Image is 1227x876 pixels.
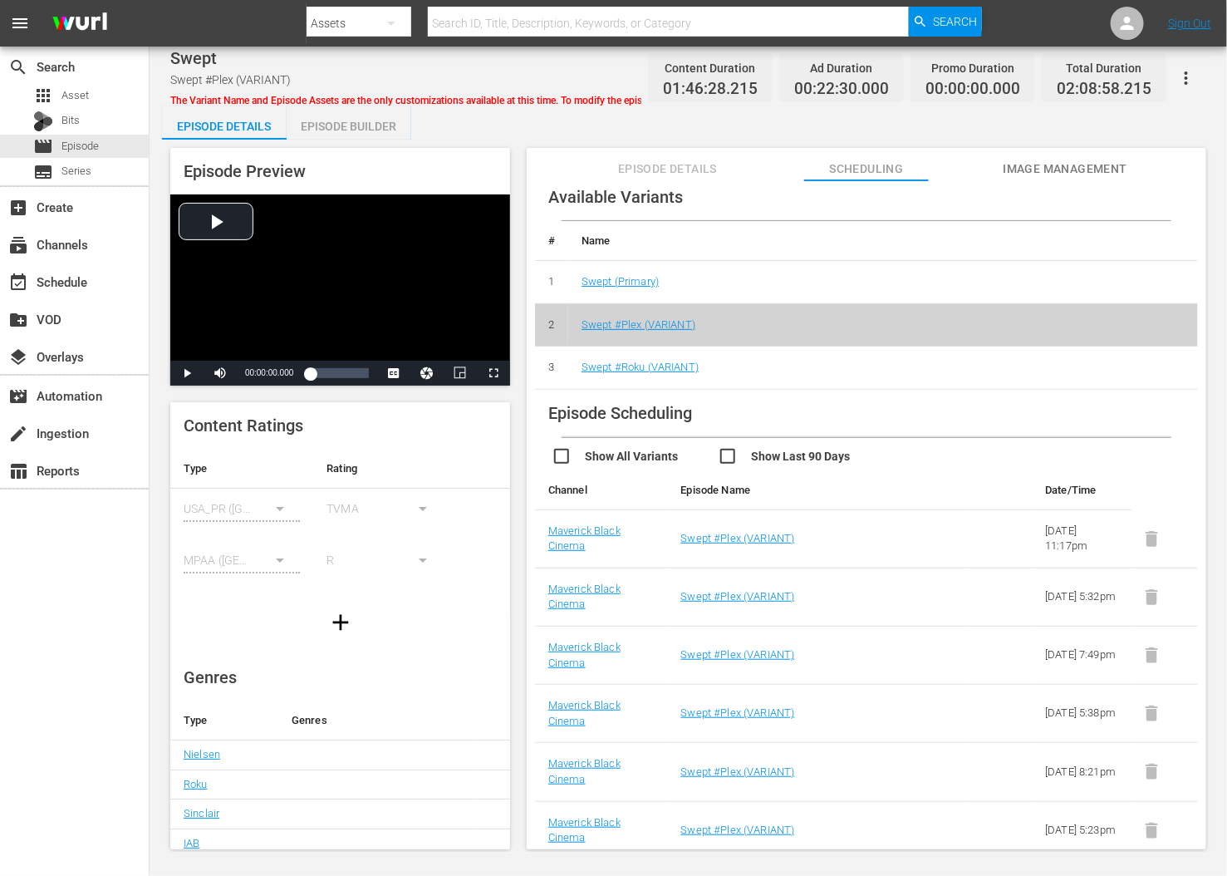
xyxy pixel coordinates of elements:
a: Swept #Plex (VARIANT) [681,765,795,778]
div: TVMA [326,485,443,532]
button: Fullscreen [477,361,510,386]
td: [DATE] 5:32pm [1032,568,1131,626]
span: 00:00:00.000 [925,80,1020,99]
span: 02:08:58.215 [1057,80,1151,99]
td: [DATE] 5:23pm [1032,801,1131,859]
span: menu [10,13,30,33]
div: Bits [33,111,53,131]
a: Maverick Black Cinema [548,699,621,727]
div: Promo Duration [925,57,1020,80]
span: 00:22:30.000 [794,80,889,99]
a: Swept #Plex (VARIANT) [681,824,795,836]
span: Ingestion [8,424,28,444]
div: R [326,537,443,583]
span: Series [33,162,53,182]
span: 00:00:00.000 [245,368,293,377]
td: [DATE] 5:38pm [1032,685,1131,743]
a: Swept (Primary) [582,275,659,288]
th: Name [568,221,1198,261]
a: Swept #Roku (VARIANT) [582,361,699,373]
span: Channels [8,235,28,255]
a: Maverick Black Cinema [548,641,621,669]
th: Channel [535,470,668,510]
span: Search [8,57,28,77]
th: Date/Time [1032,470,1131,510]
span: Bits [61,112,80,129]
a: Sign Out [1168,17,1211,30]
button: Play [170,361,204,386]
span: Schedule [8,273,28,293]
img: ans4CAIJ8jUAAAAAAAAAAAAAAAAAAAAAAAAgQb4GAAAAAAAAAAAAAAAAAAAAAAAAJMjXAAAAAAAAAAAAAAAAAAAAAAAAgAT5G... [40,4,120,43]
a: Maverick Black Cinema [548,583,621,611]
th: Rating [313,449,456,489]
td: [DATE] 8:21pm [1032,743,1131,801]
a: Swept #Plex (VARIANT) [582,318,695,331]
a: Maverick Black Cinema [548,524,621,553]
button: Captions [377,361,410,386]
button: Jump To Time [410,361,444,386]
th: Episode Name [668,470,966,510]
span: Swept #Plex (VARIANT) [170,73,291,86]
td: [DATE] 7:49pm [1032,627,1131,685]
span: Create [8,198,28,218]
span: The Variant Name and Episode Assets are the only customizations available at this time. To modify... [170,95,851,106]
table: simple table [170,449,510,591]
a: Swept #Plex (VARIANT) [681,532,795,544]
div: Total Duration [1057,57,1151,80]
div: MPAA ([GEOGRAPHIC_DATA]) [184,537,300,583]
button: Episode Builder [287,106,411,140]
th: Genres [278,701,477,741]
a: Swept #Plex (VARIANT) [681,590,795,603]
a: IAB [184,837,199,849]
div: Content Duration [663,57,758,80]
span: Content Ratings [184,416,303,436]
a: Maverick Black Cinema [548,757,621,785]
span: Episode [61,138,99,155]
div: Video Player [170,194,510,386]
td: 2 [535,303,568,347]
span: Episode Preview [184,161,306,181]
span: Asset [61,87,89,104]
span: Search [933,7,977,37]
a: Roku [184,778,208,790]
span: Scheduling [804,159,929,180]
a: Swept #Plex (VARIANT) [681,648,795,661]
button: Search [909,7,982,37]
span: Asset [33,86,53,106]
div: USA_PR ([GEOGRAPHIC_DATA]) [184,485,300,532]
button: Episode Details [162,106,287,140]
td: 3 [535,347,568,390]
button: Mute [204,361,237,386]
span: VOD [8,310,28,330]
a: Nielsen [184,748,220,760]
div: Progress Bar [310,368,369,378]
span: Automation [8,386,28,406]
th: # [535,221,568,261]
span: Overlays [8,347,28,367]
span: Reports [8,461,28,481]
span: 01:46:28.215 [663,80,758,99]
span: Image Management [1003,159,1127,180]
th: Type [170,701,278,741]
th: Type [170,449,313,489]
span: Episode Details [606,159,730,180]
span: Genres [184,667,237,687]
div: Episode Builder [287,106,411,146]
span: Episode Scheduling [548,403,692,423]
a: Swept #Plex (VARIANT) [681,706,795,719]
td: [DATE] 11:17pm [1032,509,1131,568]
div: Ad Duration [794,57,889,80]
span: Episode [33,136,53,156]
button: Picture-in-Picture [444,361,477,386]
td: 1 [535,261,568,304]
span: Series [61,163,91,180]
span: Available Variants [548,187,683,207]
a: Sinclair [184,807,219,819]
a: Maverick Black Cinema [548,816,621,844]
span: Swept [170,48,217,68]
div: Episode Details [162,106,287,146]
